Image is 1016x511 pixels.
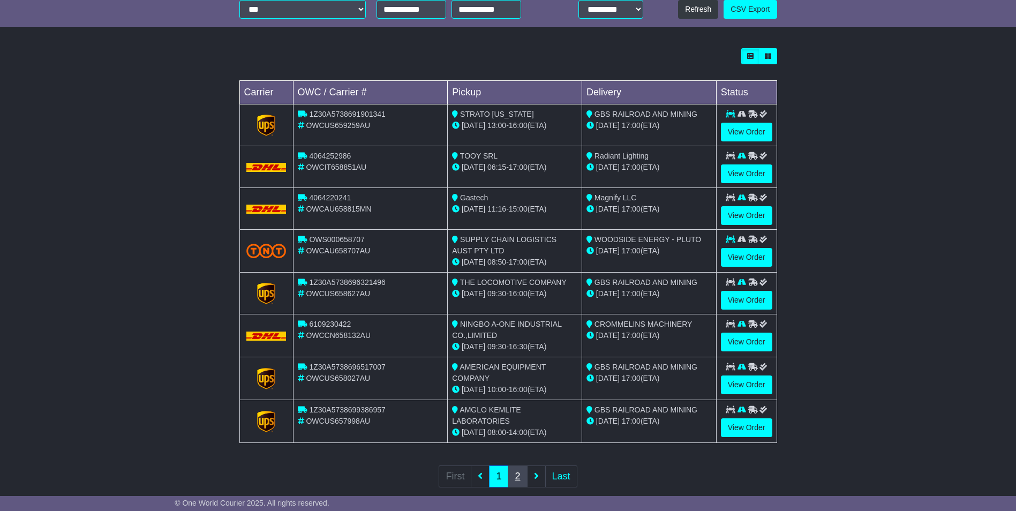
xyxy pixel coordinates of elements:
span: [DATE] [596,417,620,425]
span: 08:50 [487,258,506,266]
span: OWCIT658851AU [306,163,366,171]
span: 17:00 [622,374,641,382]
span: 17:00 [622,246,641,255]
span: STRATO [US_STATE] [460,110,533,118]
img: DHL.png [246,205,287,213]
span: [DATE] [462,163,485,171]
span: WOODSIDE ENERGY - PLUTO [594,235,701,244]
span: NINGBO A-ONE INDUSTRIAL CO.,LIMITED [452,320,561,340]
div: - (ETA) [452,288,577,299]
a: Last [545,465,577,487]
a: View Order [721,291,772,310]
a: 1 [489,465,508,487]
div: - (ETA) [452,384,577,395]
img: GetCarrierServiceLogo [257,411,275,432]
td: Pickup [448,81,582,104]
a: View Order [721,418,772,437]
span: © One World Courier 2025. All rights reserved. [175,499,329,507]
span: OWS000658707 [309,235,365,244]
span: 17:00 [622,417,641,425]
span: [DATE] [596,205,620,213]
span: 17:00 [622,121,641,130]
span: 1Z30A5738699386957 [309,405,385,414]
a: 2 [508,465,527,487]
span: [DATE] [462,205,485,213]
div: (ETA) [586,416,712,427]
span: 17:00 [622,163,641,171]
span: 16:30 [509,342,528,351]
span: [DATE] [596,121,620,130]
img: GetCarrierServiceLogo [257,283,275,304]
span: 08:00 [487,428,506,437]
span: [DATE] [462,385,485,394]
div: (ETA) [586,245,712,257]
span: 06:15 [487,163,506,171]
span: 4064252986 [309,152,351,160]
span: OWCAU658815MN [306,205,371,213]
span: OWCUS658027AU [306,374,370,382]
div: (ETA) [586,120,712,131]
span: 13:00 [487,121,506,130]
span: 17:00 [622,289,641,298]
span: AMERICAN EQUIPMENT COMPANY [452,363,546,382]
span: [DATE] [596,246,620,255]
td: OWC / Carrier # [293,81,448,104]
div: - (ETA) [452,427,577,438]
span: 1Z30A5738696321496 [309,278,385,287]
span: CROMMELINS MACHINERY [594,320,693,328]
div: (ETA) [586,162,712,173]
span: [DATE] [596,163,620,171]
span: 6109230422 [309,320,351,328]
span: 17:00 [622,331,641,340]
span: 16:00 [509,385,528,394]
span: GBS RAILROAD AND MINING [594,278,697,287]
span: GBS RAILROAD AND MINING [594,110,697,118]
span: 10:00 [487,385,506,394]
img: DHL.png [246,163,287,171]
span: AMGLO KEMLITE LABORATORIES [452,405,521,425]
span: 1Z30A5738696517007 [309,363,385,371]
div: - (ETA) [452,341,577,352]
div: - (ETA) [452,204,577,215]
span: GBS RAILROAD AND MINING [594,405,697,414]
div: (ETA) [586,373,712,384]
span: OWCUS659259AU [306,121,370,130]
span: OWCUS658627AU [306,289,370,298]
img: GetCarrierServiceLogo [257,115,275,136]
td: Status [716,81,777,104]
span: 17:00 [509,163,528,171]
span: 15:00 [509,205,528,213]
span: [DATE] [462,342,485,351]
div: (ETA) [586,330,712,341]
span: [DATE] [462,121,485,130]
img: DHL.png [246,332,287,340]
a: View Order [721,375,772,394]
span: [DATE] [462,428,485,437]
a: View Order [721,206,772,225]
span: [DATE] [462,258,485,266]
div: - (ETA) [452,162,577,173]
span: [DATE] [596,331,620,340]
span: [DATE] [596,289,620,298]
span: [DATE] [596,374,620,382]
span: [DATE] [462,289,485,298]
a: View Order [721,123,772,141]
span: OWCUS657998AU [306,417,370,425]
div: (ETA) [586,288,712,299]
span: Radiant Lighting [594,152,649,160]
div: (ETA) [586,204,712,215]
span: 17:00 [622,205,641,213]
div: - (ETA) [452,120,577,131]
span: OWCAU658707AU [306,246,370,255]
span: 16:00 [509,289,528,298]
span: 1Z30A5738691901341 [309,110,385,118]
span: 09:30 [487,289,506,298]
span: GBS RAILROAD AND MINING [594,363,697,371]
a: View Order [721,164,772,183]
span: THE LOCOMOTIVE COMPANY [460,278,567,287]
span: SUPPLY CHAIN LOGISTICS AUST PTY LTD [452,235,556,255]
span: 09:30 [487,342,506,351]
span: 14:00 [509,428,528,437]
a: View Order [721,333,772,351]
span: 11:16 [487,205,506,213]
